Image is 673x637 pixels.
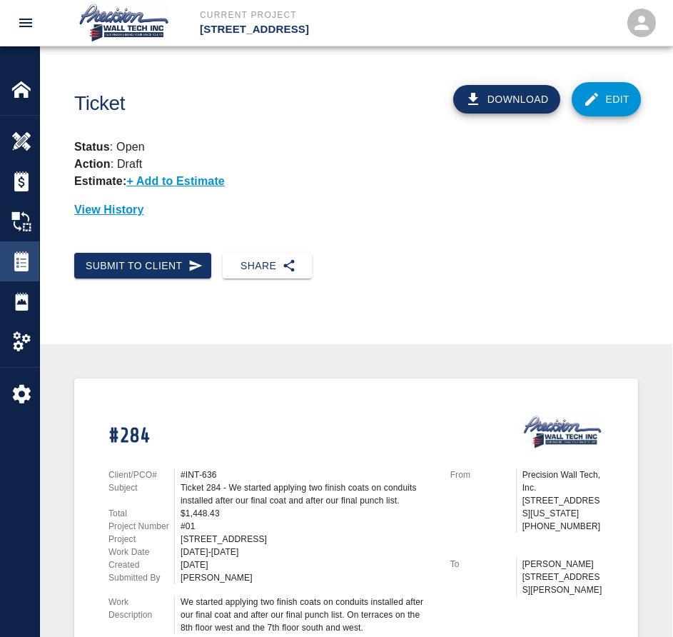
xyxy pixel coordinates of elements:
p: Subject [108,481,174,494]
p: Precision Wall Tech, Inc. [522,468,604,494]
a: Edit [572,82,642,116]
img: Precision Wall Tech, Inc. [522,413,604,451]
strong: Action [74,158,111,170]
h1: Ticket [74,92,398,116]
div: $1,448.43 [181,507,433,520]
button: Share [223,253,312,279]
strong: Status [74,141,110,153]
p: Work Date [108,546,174,558]
div: #01 [181,520,433,533]
p: Project [108,533,174,546]
p: : Open [74,139,638,156]
div: [DATE] [181,558,433,571]
p: View History [74,201,638,219]
img: Precision Wall Tech, Inc. [77,3,171,43]
iframe: Chat Widget [435,483,673,637]
div: [STREET_ADDRESS] [181,533,433,546]
p: Work Description [108,596,174,621]
button: open drawer [9,6,43,40]
div: #INT-636 [181,468,433,481]
div: We started applying two finish coats on conduits installed after our final coat and after our fin... [181,596,433,634]
p: Current Project [200,9,414,21]
button: Submit to Client [74,253,211,279]
div: Ticket 284 - We started applying two finish coats on conduits installed after our final coat and ... [181,481,433,507]
p: Created [108,558,174,571]
div: [DATE]-[DATE] [181,546,433,558]
strong: Estimate: [74,175,126,187]
p: Project Number [108,520,174,533]
p: : Draft [74,158,142,170]
p: Total [108,507,174,520]
button: Download [453,85,560,114]
h1: #284 [108,424,433,448]
p: From [450,468,516,481]
p: + Add to Estimate [126,175,225,187]
p: [STREET_ADDRESS] [200,21,414,38]
div: [PERSON_NAME] [181,571,433,584]
p: Client/PCO# [108,468,174,481]
p: Submitted By [108,571,174,584]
